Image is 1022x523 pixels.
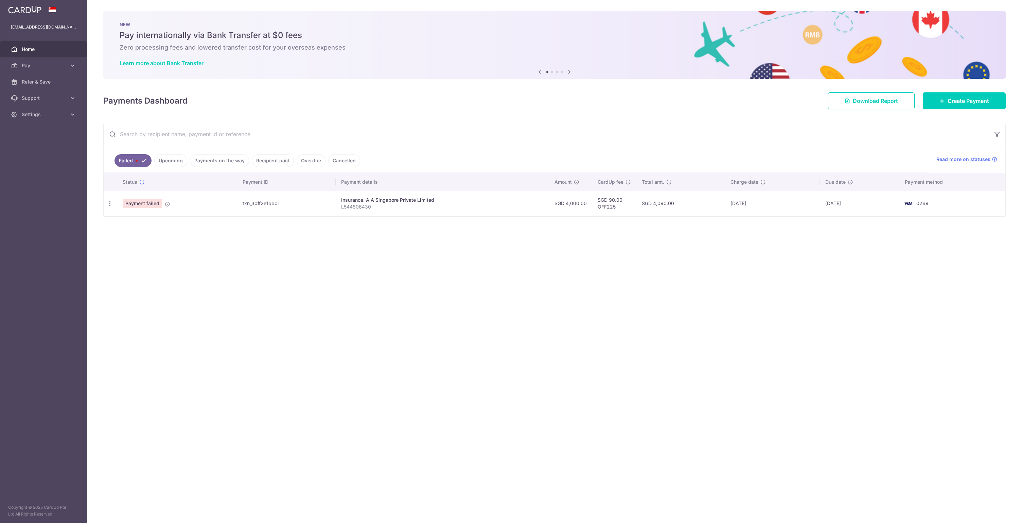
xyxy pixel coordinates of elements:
[297,154,325,167] a: Overdue
[22,111,67,118] span: Settings
[598,179,623,185] span: CardUp fee
[554,179,572,185] span: Amount
[341,203,544,210] p: L544806430
[120,22,989,27] p: NEW
[592,191,636,216] td: SGD 90.00 OFF225
[237,191,335,216] td: txn_30ff2e1bb01
[936,156,990,163] span: Read more on statuses
[853,97,898,105] span: Download Report
[123,199,162,208] span: Payment failed
[725,191,820,216] td: [DATE]
[336,173,549,191] th: Payment details
[328,154,360,167] a: Cancelled
[828,92,915,109] a: Download Report
[252,154,294,167] a: Recipient paid
[901,199,915,208] img: Bank Card
[237,173,335,191] th: Payment ID
[549,191,592,216] td: SGD 4,000.00
[916,200,929,206] span: 0269
[825,179,846,185] span: Due date
[22,78,67,85] span: Refer & Save
[123,179,137,185] span: Status
[636,191,725,216] td: SGD 4,090.00
[114,154,152,167] a: Failed
[154,154,187,167] a: Upcoming
[103,11,1006,79] img: Bank transfer banner
[22,62,67,69] span: Pay
[11,24,76,31] p: [EMAIL_ADDRESS][DOMAIN_NAME]
[923,92,1006,109] a: Create Payment
[730,179,758,185] span: Charge date
[120,30,989,41] h5: Pay internationally via Bank Transfer at $0 fees
[341,197,544,203] div: Insurance. AIA Singapore Private Limited
[8,5,41,14] img: CardUp
[936,156,997,163] a: Read more on statuses
[120,60,204,67] a: Learn more about Bank Transfer
[820,191,899,216] td: [DATE]
[899,173,1005,191] th: Payment method
[120,43,989,52] h6: Zero processing fees and lowered transfer cost for your overseas expenses
[103,95,188,107] h4: Payments Dashboard
[642,179,664,185] span: Total amt.
[948,97,989,105] span: Create Payment
[104,123,989,145] input: Search by recipient name, payment id or reference
[22,46,67,53] span: Home
[190,154,249,167] a: Payments on the way
[22,95,67,102] span: Support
